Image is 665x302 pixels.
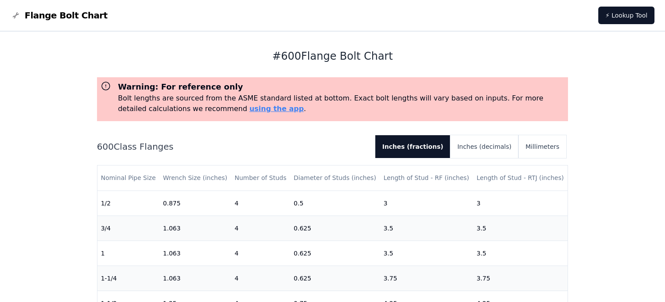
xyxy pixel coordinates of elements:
td: 3.5 [380,241,473,266]
th: Diameter of Studs (inches) [290,165,380,191]
td: 3.5 [473,216,568,241]
img: Flange Bolt Chart Logo [11,10,21,21]
td: 4 [231,241,290,266]
th: Length of Stud - RTJ (inches) [473,165,568,191]
td: 4 [231,266,290,291]
h1: # 600 Flange Bolt Chart [97,49,568,63]
th: Nominal Pipe Size [97,165,160,191]
td: 3 [380,191,473,216]
td: 1.063 [159,266,231,291]
span: Flange Bolt Chart [25,9,108,22]
button: Inches (fractions) [375,135,450,158]
a: Flange Bolt Chart LogoFlange Bolt Chart [11,9,108,22]
p: Bolt lengths are sourced from the ASME standard listed at bottom. Exact bolt lengths will vary ba... [118,93,565,114]
h3: Warning: For reference only [118,81,565,93]
td: 3.75 [380,266,473,291]
td: 0.625 [290,266,380,291]
td: 4 [231,216,290,241]
a: ⚡ Lookup Tool [598,7,654,24]
td: 0.5 [290,191,380,216]
td: 0.625 [290,241,380,266]
button: Inches (decimals) [450,135,518,158]
td: 0.875 [159,191,231,216]
td: 3/4 [97,216,160,241]
h2: 600 Class Flanges [97,140,368,153]
td: 1.063 [159,241,231,266]
td: 1/2 [97,191,160,216]
td: 1-1/4 [97,266,160,291]
th: Number of Studs [231,165,290,191]
td: 3.75 [473,266,568,291]
td: 3 [473,191,568,216]
td: 0.625 [290,216,380,241]
button: Millimeters [518,135,566,158]
th: Wrench Size (inches) [159,165,231,191]
th: Length of Stud - RF (inches) [380,165,473,191]
td: 1 [97,241,160,266]
td: 3.5 [380,216,473,241]
td: 1.063 [159,216,231,241]
td: 4 [231,191,290,216]
td: 3.5 [473,241,568,266]
a: using the app [249,104,304,113]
